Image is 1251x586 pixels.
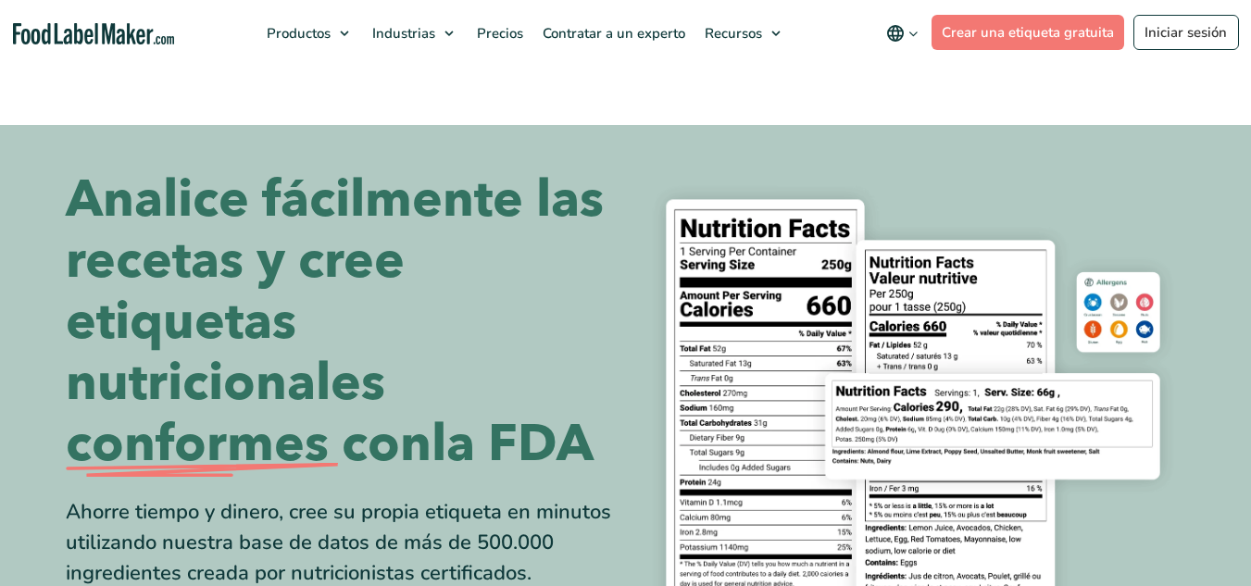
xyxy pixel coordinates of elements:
[537,24,687,43] span: Contratar a un experto
[932,15,1125,50] a: Crear una etiqueta gratuita
[1133,15,1239,50] a: Iniciar sesión
[66,169,612,475] h1: Analice fácilmente las recetas y cree etiquetas nutricionales la FDA
[471,24,525,43] span: Precios
[699,24,764,43] span: Recursos
[367,24,437,43] span: Industrias
[66,414,432,475] span: conformes con
[261,24,332,43] span: Productos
